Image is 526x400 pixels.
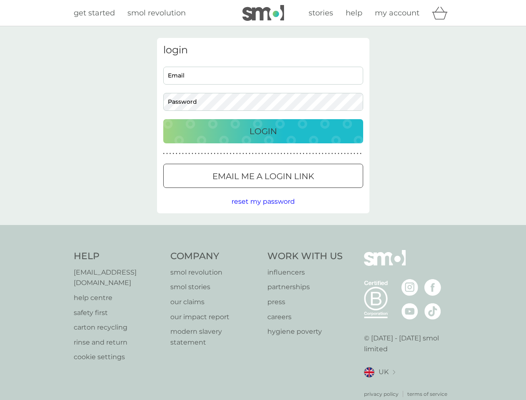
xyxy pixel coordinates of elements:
[268,152,269,156] p: ●
[252,152,254,156] p: ●
[163,119,363,143] button: Login
[332,152,333,156] p: ●
[242,5,284,21] img: smol
[74,8,115,17] span: get started
[267,326,343,337] a: hygiene poverty
[328,152,330,156] p: ●
[375,7,419,19] a: my account
[249,152,250,156] p: ●
[357,152,359,156] p: ●
[306,152,308,156] p: ●
[214,152,216,156] p: ●
[198,152,199,156] p: ●
[319,152,320,156] p: ●
[338,152,339,156] p: ●
[170,267,259,278] a: smol revolution
[163,164,363,188] button: Email me a login link
[364,390,399,398] p: privacy policy
[239,152,241,156] p: ●
[267,267,343,278] a: influencers
[220,152,222,156] p: ●
[204,152,206,156] p: ●
[354,152,355,156] p: ●
[293,152,295,156] p: ●
[262,152,263,156] p: ●
[325,152,327,156] p: ●
[432,5,453,21] div: basket
[192,152,193,156] p: ●
[346,7,362,19] a: help
[267,282,343,292] a: partnerships
[127,7,186,19] a: smol revolution
[360,152,361,156] p: ●
[223,152,225,156] p: ●
[287,152,289,156] p: ●
[344,152,346,156] p: ●
[74,7,115,19] a: get started
[189,152,190,156] p: ●
[170,326,259,347] a: modern slavery statement
[242,152,244,156] p: ●
[309,7,333,19] a: stories
[212,170,314,183] p: Email me a login link
[74,322,162,333] p: carton recycling
[74,292,162,303] a: help centre
[163,44,363,56] h3: login
[182,152,184,156] p: ●
[172,152,174,156] p: ●
[271,152,273,156] p: ●
[249,125,277,138] p: Login
[74,307,162,318] p: safety first
[170,297,259,307] a: our claims
[267,250,343,263] h4: Work With Us
[290,152,292,156] p: ●
[170,282,259,292] a: smol stories
[211,152,212,156] p: ●
[346,8,362,17] span: help
[299,152,301,156] p: ●
[364,367,374,377] img: UK flag
[350,152,352,156] p: ●
[185,152,187,156] p: ●
[217,152,219,156] p: ●
[347,152,349,156] p: ●
[281,152,282,156] p: ●
[375,8,419,17] span: my account
[401,279,418,296] img: visit the smol Instagram page
[341,152,343,156] p: ●
[74,337,162,348] p: rinse and return
[170,312,259,322] p: our impact report
[232,197,295,205] span: reset my password
[166,152,168,156] p: ●
[322,152,324,156] p: ●
[379,367,389,377] span: UK
[74,267,162,288] a: [EMAIL_ADDRESS][DOMAIN_NAME]
[407,390,447,398] a: terms of service
[163,152,165,156] p: ●
[364,250,406,278] img: smol
[274,152,276,156] p: ●
[201,152,203,156] p: ●
[401,303,418,320] img: visit the smol Youtube page
[309,152,311,156] p: ●
[267,312,343,322] a: careers
[309,8,333,17] span: stories
[267,297,343,307] a: press
[424,279,441,296] img: visit the smol Facebook page
[74,352,162,362] a: cookie settings
[316,152,317,156] p: ●
[207,152,209,156] p: ●
[297,152,298,156] p: ●
[127,8,186,17] span: smol revolution
[233,152,234,156] p: ●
